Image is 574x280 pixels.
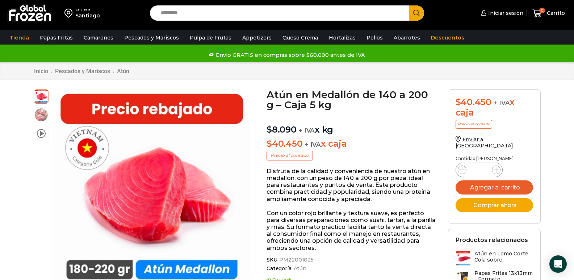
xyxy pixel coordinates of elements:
h3: Atún en Lomo Corte Cola sobre... [474,251,533,263]
div: Enviar a [75,7,100,12]
span: + IVA [305,141,321,148]
p: Disfruta de la calidad y conveniencia de nuestro atún en medallón, con un peso de 140 a 200 g por... [267,168,437,202]
span: Iniciar sesión [486,9,523,17]
a: Atún [117,68,130,75]
img: address-field-icon.svg [64,7,75,19]
bdi: 8.090 [267,124,297,135]
span: $ [456,97,461,107]
bdi: 40.450 [456,97,491,107]
button: Comprar ahora [456,198,533,212]
a: Camarones [80,31,117,45]
span: + IVA [299,127,315,134]
span: PM22001025 [278,257,314,263]
span: atun medallon [34,89,49,103]
span: $ [267,138,272,149]
div: x caja [456,97,533,118]
button: Search button [409,5,424,21]
span: 0 [539,8,545,13]
p: x kg [267,117,437,135]
p: Con un color rojo brillante y textura suave, es perfecto para diversas preparaciones como sushi, ... [267,210,437,251]
span: Categoría: [267,266,437,272]
span: foto plato atun [34,108,49,122]
a: Abarrotes [390,31,424,45]
a: Inicio [34,68,49,75]
button: Agregar al carrito [456,180,533,195]
a: Atún [293,266,306,272]
a: Pulpa de Frutas [186,31,235,45]
a: Descuentos [427,31,468,45]
input: Product quantity [472,165,486,175]
nav: Breadcrumb [34,68,130,75]
a: 0 Carrito [531,5,567,22]
a: Pescados y Mariscos [121,31,183,45]
p: Precio al contado [456,120,492,129]
p: x caja [267,139,437,149]
a: Hortalizas [325,31,359,45]
a: Pollos [363,31,386,45]
div: Santiago [75,12,100,19]
span: $ [267,124,272,135]
a: Papas Fritas [36,31,76,45]
bdi: 40.450 [267,138,302,149]
a: Tienda [6,31,33,45]
h2: Productos relacionados [456,237,528,243]
div: Open Intercom Messenger [549,255,567,273]
p: Cantidad [PERSON_NAME] [456,156,533,161]
a: Appetizers [239,31,275,45]
a: Queso Crema [279,31,322,45]
a: Enviar a [GEOGRAPHIC_DATA] [456,136,514,149]
span: SKU: [267,257,437,263]
a: Pescados y Mariscos [55,68,110,75]
p: Precio al contado [267,151,313,160]
a: Atún en Lomo Corte Cola sobre... [456,251,533,266]
span: Carrito [545,9,565,17]
span: + IVA [494,99,510,106]
h1: Atún en Medallón de 140 a 200 g – Caja 5 kg [267,89,437,110]
a: Iniciar sesión [479,6,523,20]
